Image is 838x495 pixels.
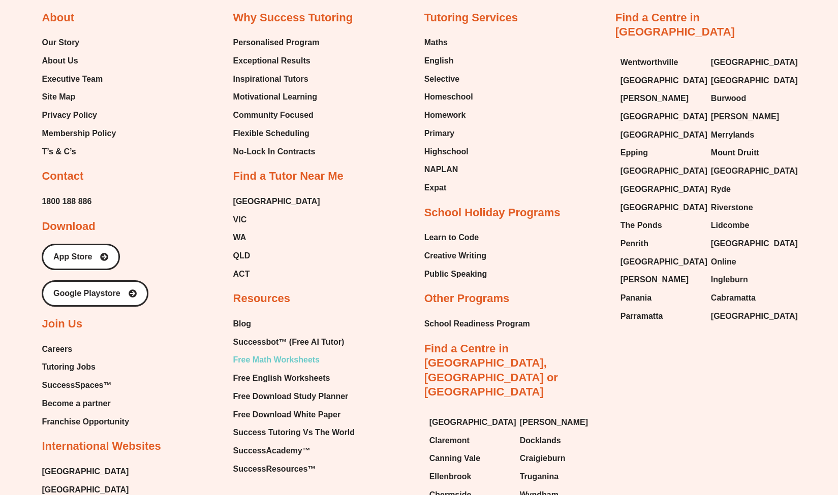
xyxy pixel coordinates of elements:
span: [GEOGRAPHIC_DATA] [711,309,798,324]
a: No-Lock In Contracts [233,144,319,159]
span: [GEOGRAPHIC_DATA] [620,127,707,143]
a: QLD [233,248,320,263]
a: [PERSON_NAME] [620,91,701,106]
span: WA [233,230,246,245]
a: Online [711,254,791,270]
span: App Store [53,253,92,261]
a: Exceptional Results [233,53,319,69]
a: About Us [42,53,116,69]
span: [GEOGRAPHIC_DATA] [42,464,129,479]
h2: Tutoring Services [424,11,518,25]
a: [GEOGRAPHIC_DATA] [711,163,791,179]
span: Membership Policy [42,126,116,141]
span: Selective [424,72,459,87]
a: [GEOGRAPHIC_DATA] [620,163,701,179]
span: Online [711,254,736,270]
span: [GEOGRAPHIC_DATA] [620,109,707,124]
a: Ingleburn [711,272,791,287]
span: Free Download Study Planner [233,389,348,404]
span: VIC [233,212,246,227]
a: Mount Druitt [711,145,791,160]
h2: Other Programs [424,291,510,306]
span: No-Lock In Contracts [233,144,315,159]
span: SuccessSpaces™ [42,378,111,393]
h2: Contact [42,169,83,184]
a: Tutoring Jobs [42,359,129,375]
a: Personalised Program [233,35,319,50]
span: Community Focused [233,108,313,123]
span: [GEOGRAPHIC_DATA] [620,182,707,197]
a: Merrylands [711,127,791,143]
a: Find a Centre in [GEOGRAPHIC_DATA] [615,11,735,39]
a: Inspirational Tutors [233,72,319,87]
span: Free Download White Paper [233,407,340,422]
span: Highschool [424,144,469,159]
a: 1800 188 886 [42,194,91,209]
span: Franchise Opportunity [42,414,129,430]
a: Wentworthville [620,55,701,70]
a: Successbot™ (Free AI Tutor) [233,335,354,350]
a: Docklands [520,433,600,448]
span: ACT [233,267,250,282]
a: Public Speaking [424,267,487,282]
span: [GEOGRAPHIC_DATA] [429,415,516,430]
a: Homework [424,108,473,123]
a: Canning Vale [429,451,510,466]
span: Lidcombe [711,218,750,233]
span: Merrylands [711,127,754,143]
a: WA [233,230,320,245]
span: Craigieburn [520,451,566,466]
span: [GEOGRAPHIC_DATA] [711,163,798,179]
span: Blog [233,316,251,332]
div: Chat Widget [669,380,838,495]
span: Epping [620,145,648,160]
span: Riverstone [711,200,753,215]
h2: Why Success Tutoring [233,11,353,25]
span: Become a partner [42,396,110,411]
a: [GEOGRAPHIC_DATA] [711,73,791,88]
a: [GEOGRAPHIC_DATA] [620,254,701,270]
span: Docklands [520,433,561,448]
h2: School Holiday Programs [424,206,561,220]
span: [GEOGRAPHIC_DATA] [620,254,707,270]
span: Creative Writing [424,248,486,263]
a: Ellenbrook [429,469,510,484]
a: SuccessSpaces™ [42,378,129,393]
span: [GEOGRAPHIC_DATA] [711,73,798,88]
a: [GEOGRAPHIC_DATA] [711,309,791,324]
a: Epping [620,145,701,160]
span: Burwood [711,91,746,106]
span: [GEOGRAPHIC_DATA] [620,163,707,179]
a: Privacy Policy [42,108,116,123]
a: Ryde [711,182,791,197]
a: Learn to Code [424,230,487,245]
a: Penrith [620,236,701,251]
span: Executive Team [42,72,103,87]
span: [GEOGRAPHIC_DATA] [711,55,798,70]
span: About Us [42,53,78,69]
a: [GEOGRAPHIC_DATA] [711,55,791,70]
span: Truganina [520,469,558,484]
span: [PERSON_NAME] [620,91,689,106]
a: SuccessResources™ [233,461,354,477]
a: ACT [233,267,320,282]
span: Expat [424,180,447,195]
a: Success Tutoring Vs The World [233,425,354,440]
span: Canning Vale [429,451,480,466]
a: Google Playstore [42,280,148,307]
h2: International Websites [42,439,161,454]
span: Tutoring Jobs [42,359,95,375]
span: Exceptional Results [233,53,310,69]
a: The Ponds [620,218,701,233]
a: English [424,53,473,69]
span: Google Playstore [53,289,120,298]
a: NAPLAN [424,162,473,177]
a: Free English Worksheets [233,371,354,386]
a: Selective [424,72,473,87]
a: Primary [424,126,473,141]
span: [PERSON_NAME] [711,109,779,124]
span: QLD [233,248,250,263]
